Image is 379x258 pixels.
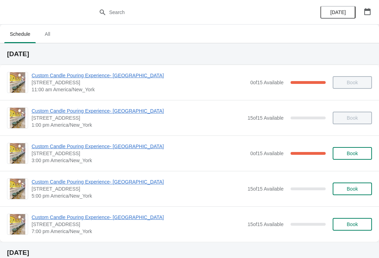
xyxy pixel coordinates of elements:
[32,72,247,79] span: Custom Candle Pouring Experience- [GEOGRAPHIC_DATA]
[10,72,25,93] img: Custom Candle Pouring Experience- Delray Beach | 415 East Atlantic Avenue, Delray Beach, FL, USA ...
[10,143,25,164] img: Custom Candle Pouring Experience- Delray Beach | 415 East Atlantic Avenue, Delray Beach, FL, USA ...
[4,28,36,40] span: Schedule
[247,221,284,227] span: 15 of 15 Available
[32,178,244,185] span: Custom Candle Pouring Experience- [GEOGRAPHIC_DATA]
[347,186,358,192] span: Book
[32,79,247,86] span: [STREET_ADDRESS]
[32,214,244,221] span: Custom Candle Pouring Experience- [GEOGRAPHIC_DATA]
[347,221,358,227] span: Book
[250,80,284,85] span: 0 of 15 Available
[10,179,25,199] img: Custom Candle Pouring Experience- Delray Beach | 415 East Atlantic Avenue, Delray Beach, FL, USA ...
[333,218,372,231] button: Book
[10,214,25,234] img: Custom Candle Pouring Experience- Delray Beach | 415 East Atlantic Avenue, Delray Beach, FL, USA ...
[10,108,25,128] img: Custom Candle Pouring Experience- Delray Beach | 415 East Atlantic Avenue, Delray Beach, FL, USA ...
[330,9,346,15] span: [DATE]
[32,121,244,128] span: 1:00 pm America/New_York
[32,150,247,157] span: [STREET_ADDRESS]
[347,151,358,156] span: Book
[39,28,56,40] span: All
[7,51,372,58] h2: [DATE]
[32,192,244,199] span: 5:00 pm America/New_York
[250,151,284,156] span: 0 of 15 Available
[247,115,284,121] span: 15 of 15 Available
[32,221,244,228] span: [STREET_ADDRESS]
[320,6,355,19] button: [DATE]
[247,186,284,192] span: 15 of 15 Available
[32,228,244,235] span: 7:00 pm America/New_York
[109,6,284,19] input: Search
[32,185,244,192] span: [STREET_ADDRESS]
[333,183,372,195] button: Book
[32,157,247,164] span: 3:00 pm America/New_York
[7,249,372,256] h2: [DATE]
[32,86,247,93] span: 11:00 am America/New_York
[32,107,244,114] span: Custom Candle Pouring Experience- [GEOGRAPHIC_DATA]
[32,143,247,150] span: Custom Candle Pouring Experience- [GEOGRAPHIC_DATA]
[32,114,244,121] span: [STREET_ADDRESS]
[333,147,372,160] button: Book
